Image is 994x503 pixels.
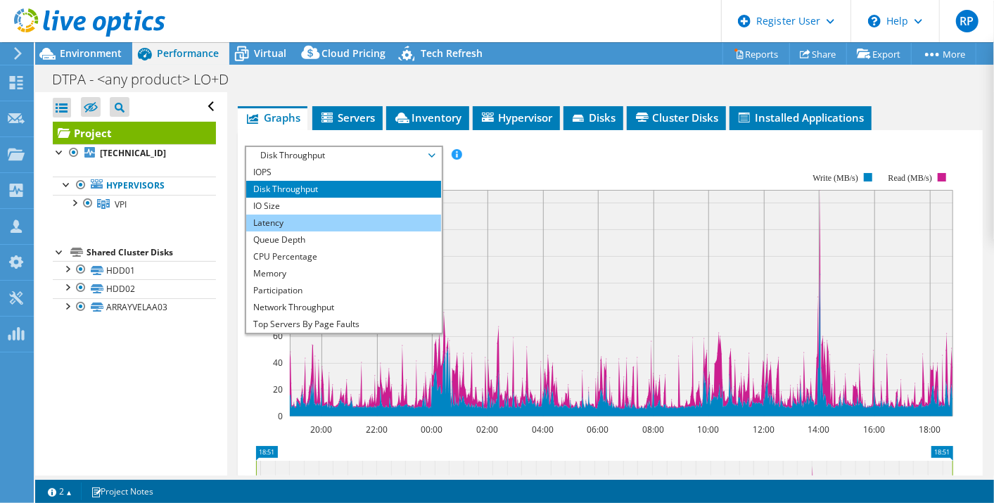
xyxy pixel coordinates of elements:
[60,46,122,60] span: Environment
[919,424,941,435] text: 18:00
[100,147,166,159] b: [TECHNICAL_ID]
[246,215,441,231] li: Latency
[157,46,219,60] span: Performance
[246,231,441,248] li: Queue Depth
[278,410,283,422] text: 0
[722,43,790,65] a: Reports
[532,424,554,435] text: 04:00
[46,72,250,87] h1: DTPA - <any product> LO+D
[246,248,441,265] li: CPU Percentage
[245,110,300,125] span: Graphs
[246,198,441,215] li: IO Size
[421,46,483,60] span: Tech Refresh
[246,265,441,282] li: Memory
[246,181,441,198] li: Disk Throughput
[808,424,829,435] text: 14:00
[53,261,216,279] a: HDD01
[480,110,553,125] span: Hypervisor
[38,483,82,500] a: 2
[476,424,498,435] text: 02:00
[319,110,376,125] span: Servers
[888,173,931,183] text: Read (MB/s)
[310,424,332,435] text: 20:00
[81,483,163,500] a: Project Notes
[273,383,283,395] text: 20
[53,144,216,163] a: [TECHNICAL_ID]
[421,424,442,435] text: 00:00
[53,122,216,144] a: Project
[53,195,216,213] a: VPI
[115,198,127,210] span: VPI
[87,244,216,261] div: Shared Cluster Disks
[697,424,719,435] text: 10:00
[911,43,976,65] a: More
[737,110,865,125] span: Installed Applications
[246,299,441,316] li: Network Throughput
[571,110,616,125] span: Disks
[634,110,719,125] span: Cluster Disks
[366,424,388,435] text: 22:00
[246,316,441,333] li: Top Servers By Page Faults
[753,424,775,435] text: 12:00
[393,110,462,125] span: Inventory
[813,173,858,183] text: Write (MB/s)
[254,46,286,60] span: Virtual
[321,46,386,60] span: Cloud Pricing
[587,424,608,435] text: 06:00
[253,147,434,164] span: Disk Throughput
[246,164,441,181] li: IOPS
[868,15,881,27] svg: \n
[53,279,216,298] a: HDD02
[789,43,847,65] a: Share
[246,282,441,299] li: Participation
[642,424,664,435] text: 08:00
[273,330,283,342] text: 60
[956,10,979,32] span: RP
[53,177,216,195] a: Hypervisors
[273,357,283,369] text: 40
[863,424,885,435] text: 16:00
[53,298,216,317] a: ARRAYVELAA03
[846,43,912,65] a: Export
